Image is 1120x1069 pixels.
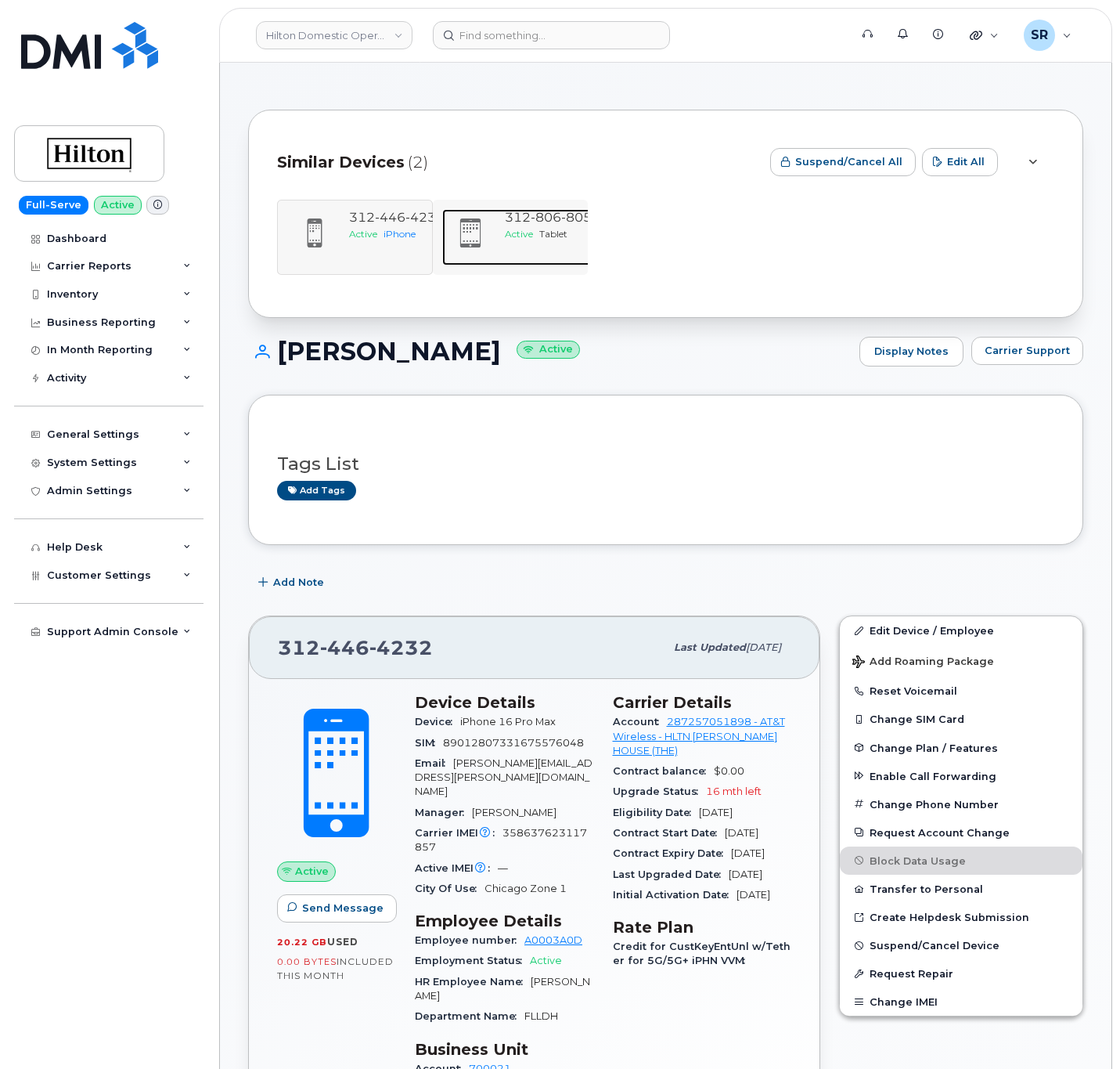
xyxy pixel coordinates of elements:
span: Credit for CustKeyEntUnl w/Tether for 5G/5G+ iPHN VVM [613,941,790,966]
button: Suspend/Cancel All [770,148,916,176]
a: Edit Device / Employee [840,616,1082,645]
span: Upgrade Status [613,785,706,797]
span: Device [415,716,460,728]
button: Request Account Change [840,818,1082,847]
span: [DATE] [725,827,758,839]
span: [DATE] [736,889,770,901]
button: Enable Call Forwarding [840,762,1082,790]
span: 20.22 GB [277,937,327,948]
span: Last Upgraded Date [613,869,729,880]
span: Carrier IMEI [415,827,502,839]
span: 4232 [369,636,433,659]
button: Carrier Support [971,337,1083,365]
span: Active [530,955,562,966]
span: — [498,862,508,874]
span: 312 [505,210,600,225]
span: Last updated [674,641,746,653]
button: Change Phone Number [840,790,1082,818]
span: [DATE] [729,869,762,880]
span: 89012807331675576048 [443,737,584,749]
span: 312 [278,636,433,659]
span: Add Roaming Package [852,655,994,670]
span: Employee number [415,934,524,946]
span: Chicago Zone 1 [484,883,567,894]
span: 8058 [561,210,600,225]
span: 806 [531,210,561,225]
span: Active [295,864,329,879]
span: [PERSON_NAME] [472,807,556,818]
button: Edit All [922,148,998,176]
a: Create Helpdesk Submission [840,903,1082,931]
span: 446 [320,636,369,659]
button: Change SIM Card [840,705,1082,733]
span: [DATE] [731,847,765,859]
span: Employment Status [415,955,530,966]
button: Change IMEI [840,988,1082,1016]
span: Department Name [415,1010,524,1022]
button: Reset Voicemail [840,677,1082,705]
span: Initial Activation Date [613,889,736,901]
h3: Device Details [415,693,594,712]
h3: Employee Details [415,912,594,930]
h1: [PERSON_NAME] [248,338,852,365]
span: 16 mth left [706,785,762,797]
button: Block Data Usage [840,847,1082,875]
span: [DATE] [746,641,781,653]
span: Carrier Support [985,343,1070,358]
button: Request Repair [840,959,1082,988]
span: used [327,936,358,948]
span: FLLDH [524,1010,558,1022]
span: Tablet [539,228,567,240]
span: Add Note [273,575,324,590]
span: Send Message [302,901,384,916]
span: Active [505,228,533,240]
span: HR Employee Name [415,976,531,988]
span: Contract Start Date [613,827,725,839]
a: Add tags [277,481,356,500]
span: [DATE] [699,807,733,818]
span: 0.00 Bytes [277,956,337,967]
button: Send Message [277,894,397,923]
span: Change Plan / Features [870,742,998,753]
span: $0.00 [714,765,744,777]
span: [PERSON_NAME][EMAIL_ADDRESS][PERSON_NAME][DOMAIN_NAME] [415,757,592,798]
iframe: Messenger Launcher [1052,1001,1108,1057]
span: Suspend/Cancel All [795,154,902,169]
button: Add Note [248,569,337,597]
span: (2) [408,151,428,174]
button: Transfer to Personal [840,875,1082,903]
span: Manager [415,807,472,818]
span: Contract balance [613,765,714,777]
a: A0003A0D [524,934,582,946]
a: 287257051898 - AT&T Wireless - HLTN [PERSON_NAME] HOUSE (THE) [613,716,785,757]
button: Change Plan / Features [840,734,1082,762]
span: Edit All [947,154,985,169]
span: Suspend/Cancel Device [870,940,999,952]
h3: Tags List [277,454,1054,474]
h3: Carrier Details [613,693,792,712]
span: Eligibility Date [613,807,699,818]
span: SIM [415,737,443,749]
button: Add Roaming Package [840,645,1082,677]
span: Account [613,716,667,728]
h3: Rate Plan [613,918,792,937]
span: Email [415,757,453,769]
span: City Of Use [415,883,484,894]
span: iPhone 16 Pro Max [460,716,556,728]
a: Display Notes [859,337,963,367]
span: Active IMEI [415,862,498,874]
span: Contract Expiry Date [613,847,731,859]
button: Suspend/Cancel Device [840,931,1082,959]
small: Active [517,341,580,359]
a: 3128068058ActiveTablet [442,209,579,265]
span: Similar Devices [277,151,405,174]
span: Enable Call Forwarding [870,770,996,782]
h3: Business Unit [415,1040,594,1059]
